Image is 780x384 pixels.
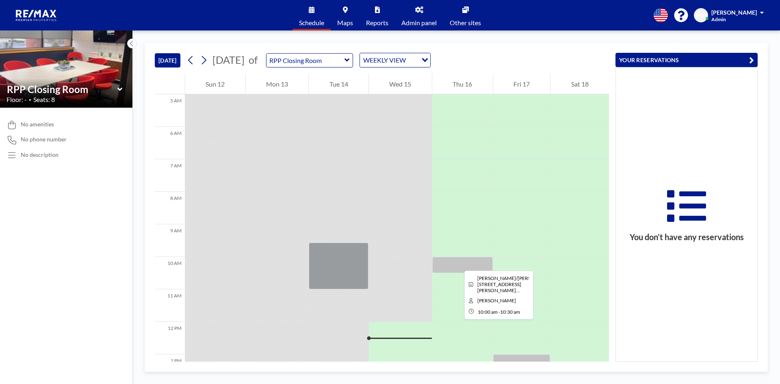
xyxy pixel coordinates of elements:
[450,20,481,26] span: Other sites
[360,53,430,67] div: Search for option
[21,136,67,143] span: No phone number
[408,55,417,65] input: Search for option
[337,20,353,26] span: Maps
[212,54,245,66] span: [DATE]
[498,309,500,315] span: -
[309,74,368,94] div: Tue 14
[500,309,520,315] span: 10:30 AM
[477,275,558,293] span: Dorsey/Woods-720 South 36th St -Kristen Wilson
[21,151,58,158] div: No description
[477,297,516,304] span: Stephanie Hiser
[155,289,185,322] div: 11 AM
[493,74,550,94] div: Fri 17
[711,9,757,16] span: [PERSON_NAME]
[6,95,27,104] span: Floor: -
[155,257,185,289] div: 10 AM
[7,83,117,95] input: RPP Closing Room
[616,232,757,242] h3: You don’t have any reservations
[615,53,758,67] button: YOUR RESERVATIONS
[550,74,609,94] div: Sat 18
[155,192,185,224] div: 8 AM
[155,224,185,257] div: 9 AM
[249,54,258,66] span: of
[401,20,437,26] span: Admin panel
[155,127,185,159] div: 6 AM
[432,74,493,94] div: Thu 16
[21,121,54,128] span: No amenities
[246,74,309,94] div: Mon 13
[33,95,55,104] span: Seats: 8
[155,159,185,192] div: 7 AM
[299,20,324,26] span: Schedule
[266,54,344,67] input: RPP Closing Room
[29,97,31,102] span: •
[696,12,706,19] span: HM
[369,74,432,94] div: Wed 15
[13,7,60,24] img: organization-logo
[711,16,726,22] span: Admin
[155,94,185,127] div: 5 AM
[185,74,245,94] div: Sun 12
[366,20,388,26] span: Reports
[478,309,498,315] span: 10:00 AM
[362,55,407,65] span: WEEKLY VIEW
[155,53,180,67] button: [DATE]
[155,322,185,354] div: 12 PM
